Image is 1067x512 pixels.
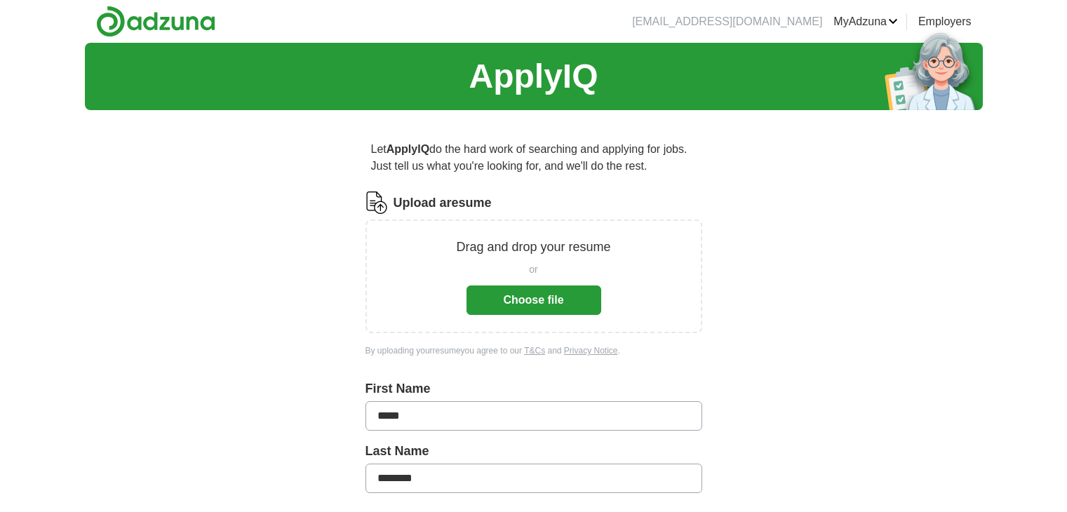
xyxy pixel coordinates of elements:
[365,135,702,180] p: Let do the hard work of searching and applying for jobs. Just tell us what you're looking for, an...
[467,285,601,315] button: Choose file
[524,346,545,356] a: T&Cs
[529,262,537,277] span: or
[456,238,610,257] p: Drag and drop your resume
[96,6,215,37] img: Adzuna logo
[918,13,972,30] a: Employers
[833,13,898,30] a: MyAdzuna
[365,379,702,398] label: First Name
[564,346,618,356] a: Privacy Notice
[394,194,492,213] label: Upload a resume
[632,13,822,30] li: [EMAIL_ADDRESS][DOMAIN_NAME]
[387,143,429,155] strong: ApplyIQ
[365,442,702,461] label: Last Name
[365,191,388,214] img: CV Icon
[469,51,598,102] h1: ApplyIQ
[365,344,702,357] div: By uploading your resume you agree to our and .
